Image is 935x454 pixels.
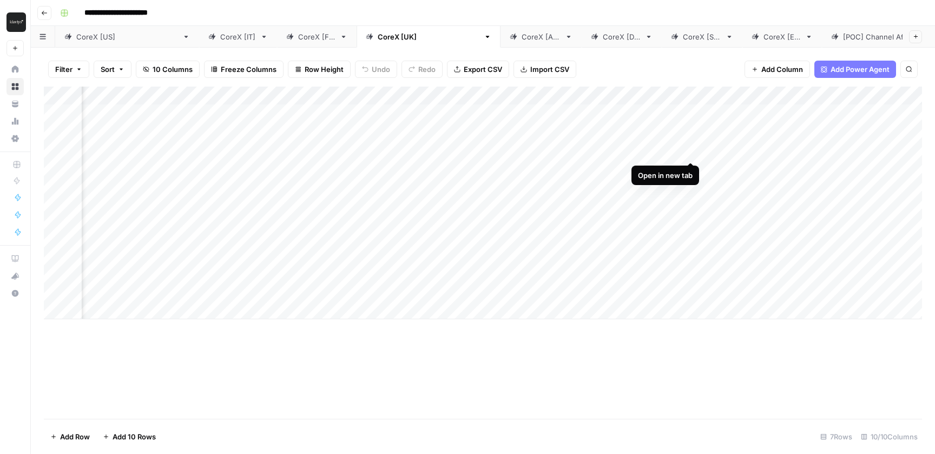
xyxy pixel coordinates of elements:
[199,26,277,48] a: CoreX [IT]
[298,31,335,42] div: CoreX [FR]
[7,268,23,284] div: What's new?
[683,31,721,42] div: CoreX [SG]
[6,61,24,78] a: Home
[6,285,24,302] button: Help + Support
[814,61,896,78] button: Add Power Agent
[513,61,576,78] button: Import CSV
[418,64,436,75] span: Redo
[6,267,24,285] button: What's new?
[305,64,344,75] span: Row Height
[638,170,693,181] div: Open in new tab
[831,64,890,75] span: Add Power Agent
[277,26,357,48] a: CoreX [FR]
[76,31,178,42] div: CoreX [[GEOGRAPHIC_DATA]]
[662,26,742,48] a: CoreX [SG]
[113,431,156,442] span: Add 10 Rows
[221,64,276,75] span: Freeze Columns
[816,428,857,445] div: 7 Rows
[378,31,479,42] div: CoreX [[GEOGRAPHIC_DATA]]
[220,31,256,42] div: CoreX [IT]
[763,31,801,42] div: CoreX [ES]
[48,61,89,78] button: Filter
[357,26,501,48] a: CoreX [[GEOGRAPHIC_DATA]]
[603,31,641,42] div: CoreX [DE]
[501,26,582,48] a: CoreX [AU]
[447,61,509,78] button: Export CSV
[136,61,200,78] button: 10 Columns
[6,12,26,32] img: Klaviyo Logo
[101,64,115,75] span: Sort
[6,250,24,267] a: AirOps Academy
[522,31,561,42] div: CoreX [AU]
[6,9,24,36] button: Workspace: Klaviyo
[464,64,502,75] span: Export CSV
[6,95,24,113] a: Your Data
[6,113,24,130] a: Usage
[355,61,397,78] button: Undo
[745,61,810,78] button: Add Column
[582,26,662,48] a: CoreX [DE]
[96,428,162,445] button: Add 10 Rows
[288,61,351,78] button: Row Height
[55,26,199,48] a: CoreX [[GEOGRAPHIC_DATA]]
[530,64,569,75] span: Import CSV
[742,26,822,48] a: CoreX [ES]
[401,61,443,78] button: Redo
[153,64,193,75] span: 10 Columns
[94,61,131,78] button: Sort
[55,64,73,75] span: Filter
[60,431,90,442] span: Add Row
[204,61,284,78] button: Freeze Columns
[6,78,24,95] a: Browse
[372,64,390,75] span: Undo
[6,130,24,147] a: Settings
[761,64,803,75] span: Add Column
[857,428,922,445] div: 10/10 Columns
[44,428,96,445] button: Add Row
